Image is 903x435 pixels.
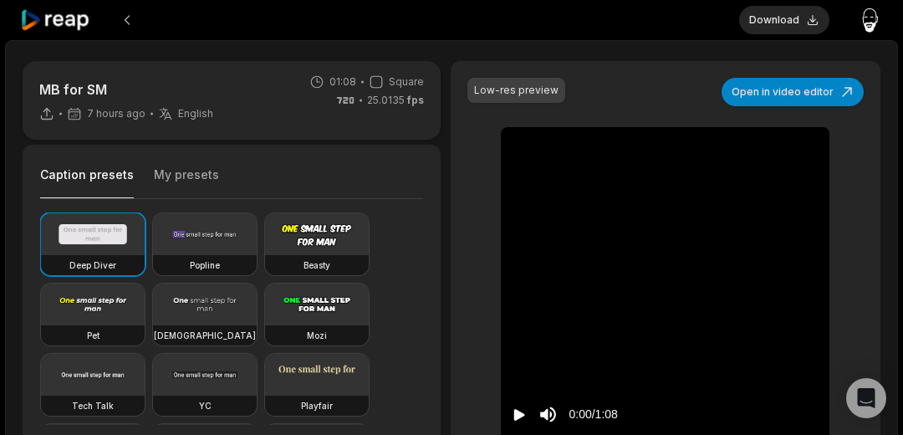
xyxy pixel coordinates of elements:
[199,399,212,412] h3: YC
[407,94,424,106] span: fps
[301,399,333,412] h3: Playfair
[389,74,424,90] span: Square
[538,404,559,425] button: Mute sound
[154,329,256,342] h3: [DEMOGRAPHIC_DATA]
[722,78,864,106] button: Open in video editor
[329,74,356,90] span: 01:08
[39,79,213,100] p: MB for SM
[304,258,330,272] h3: Beasty
[307,329,327,342] h3: Mozi
[154,166,219,198] button: My presets
[367,93,424,108] span: 25.0135
[72,399,114,412] h3: Tech Talk
[511,399,528,430] button: Play video
[178,107,213,120] span: English
[40,166,134,199] button: Caption presets
[69,258,116,272] h3: Deep Diver
[87,107,145,120] span: 7 hours ago
[846,378,886,418] div: Open Intercom Messenger
[569,406,617,423] div: 0:00 / 1:08
[190,258,220,272] h3: Popline
[87,329,99,342] h3: Pet
[739,6,829,34] button: Download
[474,83,559,98] div: Low-res preview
